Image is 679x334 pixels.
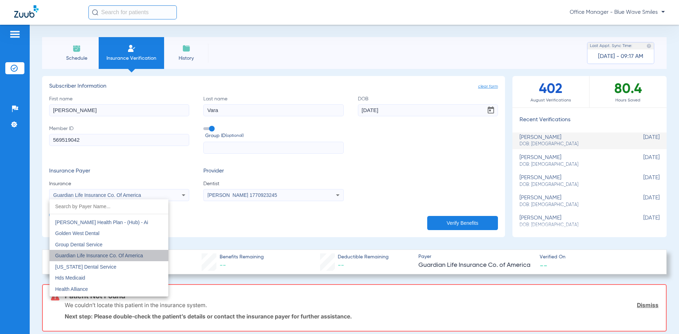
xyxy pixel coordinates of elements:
span: Group Dental Service [55,242,103,247]
input: dropdown search [50,199,168,214]
span: Golden West Dental [55,230,99,236]
span: [PERSON_NAME] Health Plan - (Hub) - Ai [55,219,148,225]
iframe: Chat Widget [644,300,679,334]
span: [US_STATE] Dental Service [55,264,116,270]
span: Guardian Life Insurance Co. Of America [55,253,143,258]
span: Health Alliance [55,286,88,292]
span: Hds Medicaid [55,275,85,281]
